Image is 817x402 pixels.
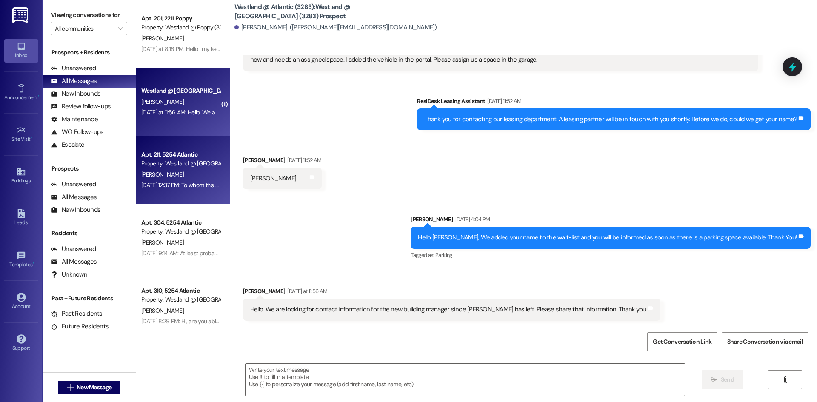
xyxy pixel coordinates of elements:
div: [PERSON_NAME] [411,215,811,227]
div: Property: Westland @ [GEOGRAPHIC_DATA] (3283) [141,227,220,236]
div: Hello. We are looking for contact information for the new building manager since [PERSON_NAME] ha... [250,305,647,314]
div: Apt. 201, 2211 Poppy [141,14,220,23]
div: Past Residents [51,309,103,318]
a: Site Visit • [4,123,38,146]
div: [DATE] at 8:18 PM: Hello , my keys are not working unit 201 [141,45,282,53]
span: Share Conversation via email [727,337,803,346]
a: Account [4,290,38,313]
div: [DATE] 4:04 PM [453,215,490,224]
span: • [38,93,39,99]
div: Past + Future Residents [43,294,136,303]
span: Get Conversation Link [653,337,711,346]
span: New Message [77,383,111,392]
button: New Message [58,381,121,394]
div: Residents [43,229,136,238]
div: New Inbounds [51,89,100,98]
div: [PERSON_NAME] [243,287,661,299]
a: Inbox [4,39,38,62]
div: All Messages [51,193,97,202]
span: [PERSON_NAME] [141,171,184,178]
div: [DATE] at 11:56 AM [285,287,327,296]
input: All communities [55,22,114,35]
div: WO Follow-ups [51,128,103,137]
i:  [118,25,123,32]
span: Send [721,375,734,384]
div: All Messages [51,257,97,266]
div: New Inbounds [51,205,100,214]
div: [PERSON_NAME] [243,156,322,168]
div: Property: Westland @ [GEOGRAPHIC_DATA] (3283) [141,295,220,304]
div: Escalate [51,140,84,149]
div: Property: Westland @ Poppy (3383) [141,23,220,32]
i:  [782,376,788,383]
div: Prospects [43,164,136,173]
div: Unanswered [51,180,96,189]
b: Westland @ Atlantic (3283): Westland @ [GEOGRAPHIC_DATA] (3283) Prospect [234,3,405,21]
label: Viewing conversations for [51,9,127,22]
button: Get Conversation Link [647,332,717,351]
button: Share Conversation via email [722,332,808,351]
div: Apt. 310, 5254 Atlantic [141,286,220,295]
div: Review follow-ups [51,102,111,111]
div: Property: Westland @ [GEOGRAPHIC_DATA] (3283) [141,159,220,168]
div: [DATE] 8:29 PM: Hi, are you able to send a text regarding someone in my parking spot ? [141,317,355,325]
div: Unanswered [51,64,96,73]
span: • [31,135,32,141]
div: [PERSON_NAME]. ([PERSON_NAME][EMAIL_ADDRESS][DOMAIN_NAME]) [234,23,437,32]
div: [DATE] 9:14 AM: At least probably 5 days [141,249,241,257]
div: Prospects + Residents [43,48,136,57]
div: Maintenance [51,115,98,124]
div: Apt. 304, 5254 Atlantic [141,218,220,227]
div: Unanswered [51,245,96,254]
div: [DATE] at 11:56 AM: Hello. We are looking for contact information for the new building manager si... [141,108,551,116]
span: [PERSON_NAME] [141,307,184,314]
i:  [67,384,73,391]
div: Hello [PERSON_NAME], We added your name to the wait-list and you will be informed as soon as ther... [418,233,797,242]
div: [DATE] 11:52 AM [485,97,521,105]
div: Thank you for contacting our leasing department. A leasing partner will be in touch with you shor... [424,115,797,124]
span: Parking [435,251,452,259]
div: [DATE] 11:52 AM [285,156,321,165]
div: All Messages [51,77,97,86]
div: ResiDesk Leasing Assistant [417,97,811,108]
img: ResiDesk Logo [12,7,30,23]
div: Apt. 211, 5254 Atlantic [141,150,220,159]
span: [PERSON_NAME] [141,98,184,105]
div: Future Residents [51,322,109,331]
span: [PERSON_NAME] [141,239,184,246]
a: Leads [4,206,38,229]
span: [PERSON_NAME] [141,34,184,42]
a: Templates • [4,248,38,271]
div: Hello- apt 106 at 5254 Atlantic was assigned parking spot 12 on move-in. [PERSON_NAME] did not ha... [250,46,745,65]
div: Westland @ [GEOGRAPHIC_DATA] (3283) Prospect [141,86,220,95]
a: Buildings [4,165,38,188]
div: Unknown [51,270,87,279]
div: [PERSON_NAME] [250,174,296,183]
div: Tagged as: [411,249,811,261]
span: • [33,260,34,266]
a: Support [4,332,38,355]
button: Send [702,370,743,389]
i:  [711,376,717,383]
